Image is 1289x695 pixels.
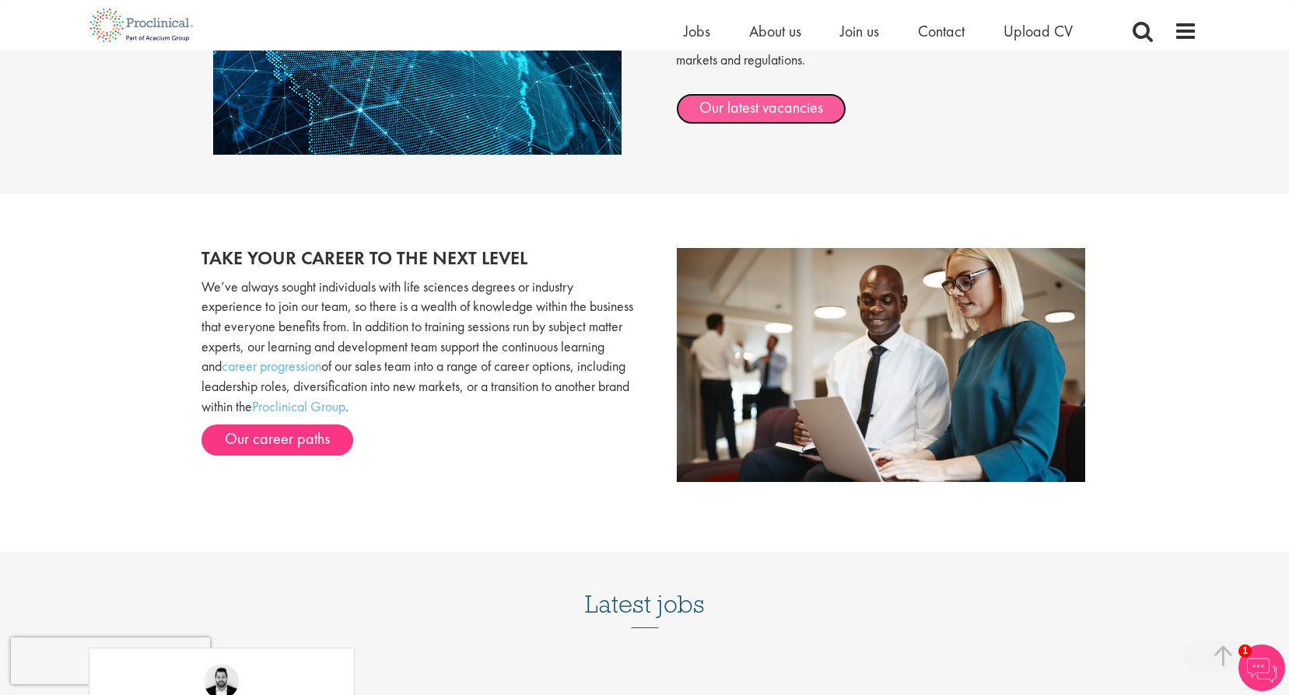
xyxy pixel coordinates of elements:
a: Proclinical Group [252,397,345,415]
a: career progression [222,357,321,375]
p: We’ve always sought individuals with life sciences degrees or industry experience to join our tea... [201,277,633,417]
a: Jobs [684,21,710,41]
h3: Latest jobs [585,552,705,628]
a: Upload CV [1004,21,1073,41]
a: About us [749,21,801,41]
a: Join us [840,21,879,41]
img: Chatbot [1238,644,1285,691]
a: Our latest vacancies [676,93,846,124]
h2: Take your career to the next level [201,248,633,268]
a: Our career paths [201,424,353,456]
span: 1 [1238,644,1252,658]
iframe: reCAPTCHA [11,637,210,684]
a: Contact [918,21,965,41]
